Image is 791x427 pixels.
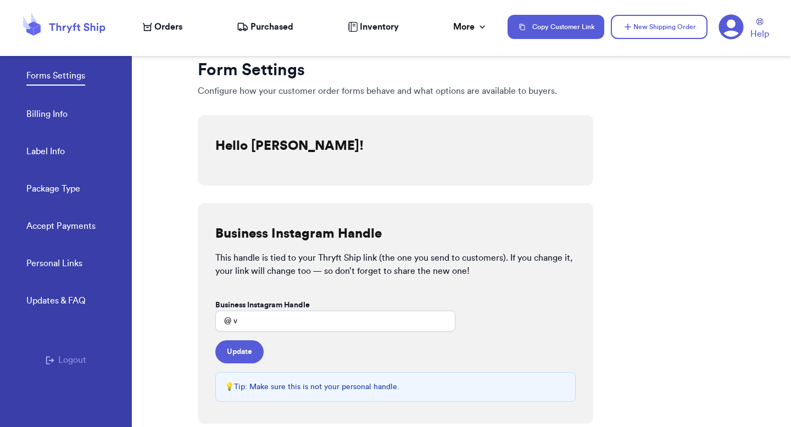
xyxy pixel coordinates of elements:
h1: Form Settings [198,60,593,80]
a: Help [750,18,769,41]
a: Purchased [237,20,293,33]
span: Orders [154,20,182,33]
label: Business Instagram Handle [215,300,310,311]
a: Inventory [348,20,399,33]
a: Personal Links [26,257,82,272]
a: Billing Info [26,108,68,123]
p: 💡 Tip: Make sure this is not your personal handle. [225,381,399,392]
span: Inventory [360,20,399,33]
span: Purchased [250,20,293,33]
a: Accept Payments [26,220,96,235]
a: Package Type [26,182,80,198]
div: More [453,20,488,33]
a: Label Info [26,145,65,160]
h2: Business Instagram Handle [215,225,382,243]
button: Logout [46,353,86,367]
button: Copy Customer Link [508,15,604,39]
span: Help [750,27,769,41]
p: Configure how your customer order forms behave and what options are available to buyers. [198,85,593,98]
a: Updates & FAQ [26,294,86,310]
button: Update [215,340,264,363]
h2: Hello [PERSON_NAME]! [215,137,364,155]
a: Orders [143,20,182,33]
p: This handle is tied to your Thryft Ship link (the one you send to customers). If you change it, y... [215,251,576,278]
div: Updates & FAQ [26,294,86,307]
button: New Shipping Order [611,15,708,39]
a: Forms Settings [26,69,85,86]
div: @ [215,311,231,332]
